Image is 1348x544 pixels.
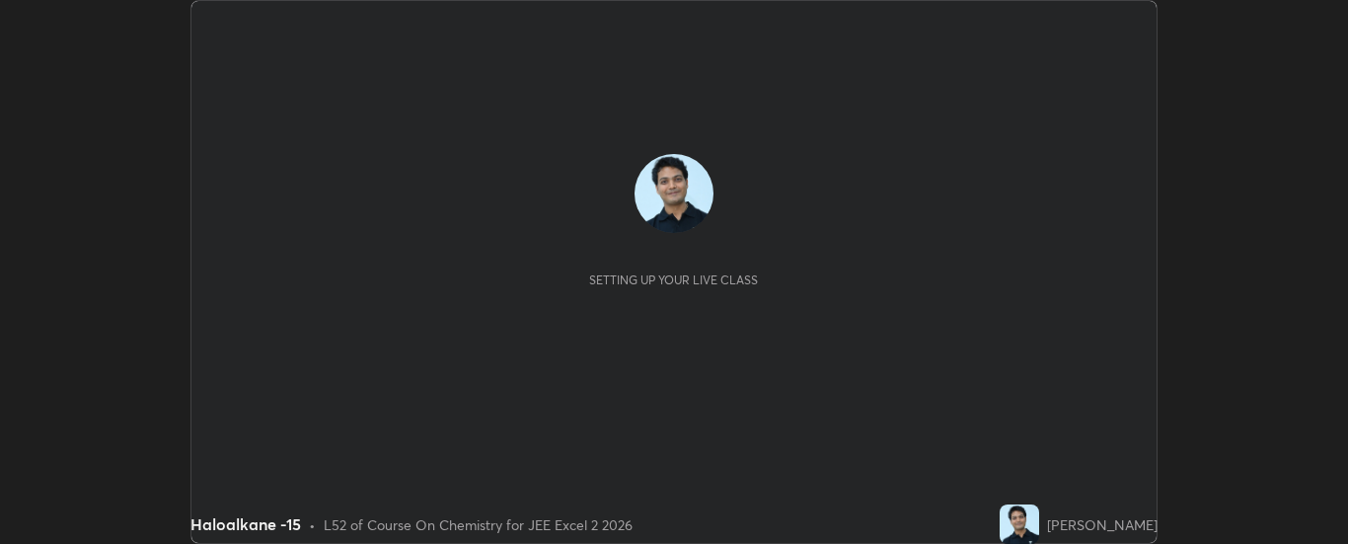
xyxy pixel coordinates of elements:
[324,514,633,535] div: L52 of Course On Chemistry for JEE Excel 2 2026
[190,512,301,536] div: Haloalkane -15
[309,514,316,535] div: •
[589,272,758,287] div: Setting up your live class
[635,154,713,233] img: a66c93c3f3b24783b2fbdc83a771ea14.jpg
[1000,505,1039,544] img: a66c93c3f3b24783b2fbdc83a771ea14.jpg
[1047,514,1158,535] div: [PERSON_NAME]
